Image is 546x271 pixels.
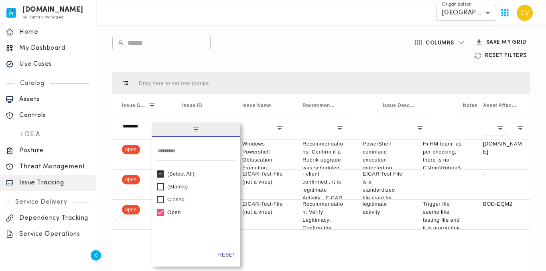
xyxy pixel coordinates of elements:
span: filter [152,123,240,137]
span: Issue ID [182,103,202,108]
p: My Dashboard [19,44,90,52]
button: Open Filter Menu [517,125,524,132]
p: - [423,170,464,178]
span: Issue Status [122,103,145,108]
p: EICAR-Test-File (not a virus) [242,170,283,186]
h6: [DOMAIN_NAME] [22,7,83,13]
p: Dependency Tracking [19,214,90,222]
p: legitimate activity [363,200,404,216]
span: by Human Managed [22,15,64,20]
p: Catalog [14,79,50,87]
span: Notes [463,103,477,108]
p: Issue Tracking [19,179,90,187]
p: Controls [19,111,90,119]
input: Search filter values [157,145,235,161]
p: - [483,170,524,178]
button: Open Filter Menu [276,125,283,132]
h6: Reset Filters [485,52,527,59]
button: Open Filter Menu [336,125,343,132]
button: Open Filter Menu [497,125,504,132]
div: Open [167,209,232,215]
button: Save my Grid [470,36,533,49]
div: Column Menu [152,123,240,267]
span: Recommended Action [302,103,336,108]
p: EICAR-Test-File (not a virus) [242,200,283,216]
div: [GEOGRAPHIC_DATA] [436,5,496,21]
button: Reset Filters [469,49,533,62]
p: Posture [19,147,90,155]
p: Service Delivery [10,198,73,206]
h6: Save my Grid [486,39,527,46]
input: Issue ID Filter Input [182,120,206,136]
p: Use Cases [19,60,90,68]
div: Filter List [152,168,240,219]
div: (Select All) [167,171,232,177]
div: Closed [167,196,232,202]
p: Trigger file seems like testing file and it is quarantine by EDR. [423,200,464,240]
span: Issue Name [242,103,271,108]
p: Recommendation: Verify Legitimacy: Confirm the legitimacy of the test file as benign and expected [302,200,343,264]
button: Columns [410,36,470,49]
p: Home [19,28,90,36]
button: Reset [218,251,235,259]
div: (Blanks) [167,184,232,190]
span: Issue Description [383,103,416,108]
p: Windows Powershell Obfuscation Execution Base64 [242,140,283,180]
p: [DOMAIN_NAME] [483,140,524,156]
h6: Columns [426,40,454,47]
button: Open Filter Menu [416,125,424,132]
span: open [122,140,140,159]
img: invicta.io [6,8,16,18]
p: BOD-EQM2 [483,200,524,208]
label: Organization [442,1,472,8]
p: Threat Management [19,163,90,171]
div: Row Groups [139,80,209,86]
p: Assets [19,95,90,103]
img: Carter Velasquez [517,5,533,21]
span: open [122,200,140,219]
span: Drag here to set row groups [139,80,209,86]
span: open [122,170,140,189]
p: I.DE.A [15,131,45,139]
p: Service Operations [19,230,90,238]
button: User [514,2,536,24]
